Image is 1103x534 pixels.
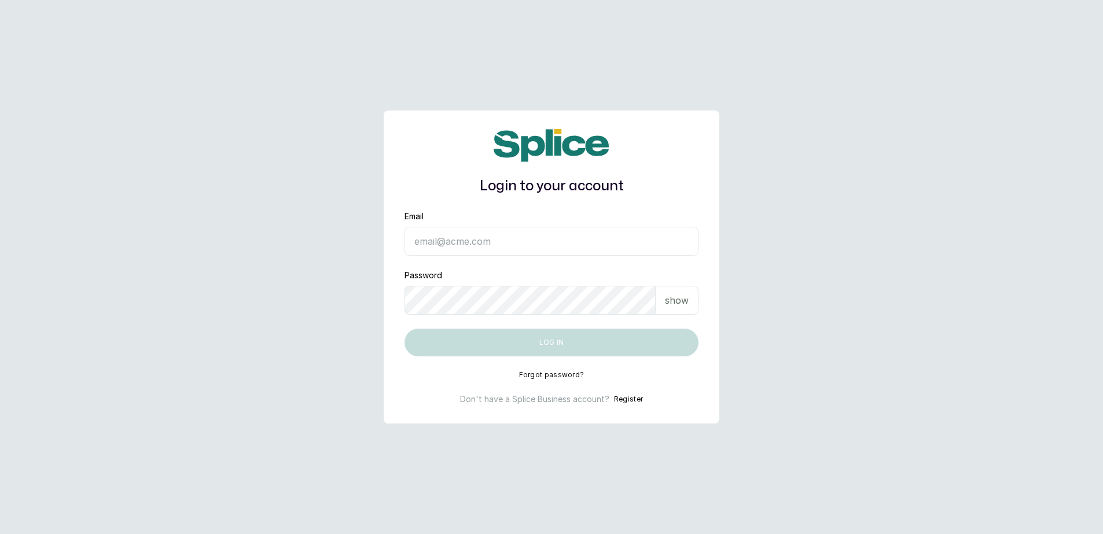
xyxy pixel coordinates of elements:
[460,393,609,405] p: Don't have a Splice Business account?
[614,393,643,405] button: Register
[405,211,424,222] label: Email
[405,270,442,281] label: Password
[405,176,698,197] h1: Login to your account
[405,329,698,356] button: Log in
[519,370,584,380] button: Forgot password?
[405,227,698,256] input: email@acme.com
[665,293,689,307] p: show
